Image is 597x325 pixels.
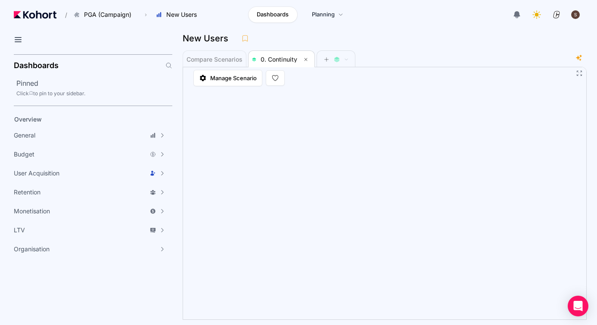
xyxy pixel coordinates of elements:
[69,7,140,22] button: PGA (Campaign)
[312,10,335,19] span: Planning
[143,11,149,18] span: ›
[187,56,243,62] span: Compare Scenarios
[58,10,67,19] span: /
[303,6,352,23] a: Planning
[14,245,50,253] span: Organisation
[193,70,262,86] a: Manage Scenario
[257,10,289,19] span: Dashboards
[552,10,561,19] img: logo_ConcreteSoftwareLogo_20230810134128192030.png
[14,62,59,69] h2: Dashboards
[14,226,25,234] span: LTV
[16,78,172,88] h2: Pinned
[210,74,257,82] span: Manage Scenario
[248,6,298,23] a: Dashboards
[14,207,50,216] span: Monetisation
[16,90,172,97] div: Click to pin to your sidebar.
[14,11,56,19] img: Kohort logo
[84,10,131,19] span: PGA (Campaign)
[14,150,34,159] span: Budget
[14,169,59,178] span: User Acquisition
[14,116,42,123] span: Overview
[568,296,588,316] div: Open Intercom Messenger
[166,10,197,19] span: New Users
[151,7,206,22] button: New Users
[261,56,297,63] span: 0. Continuity
[14,188,40,197] span: Retention
[183,34,233,43] h3: New Users
[14,131,35,140] span: General
[11,113,158,126] a: Overview
[576,70,583,77] button: Fullscreen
